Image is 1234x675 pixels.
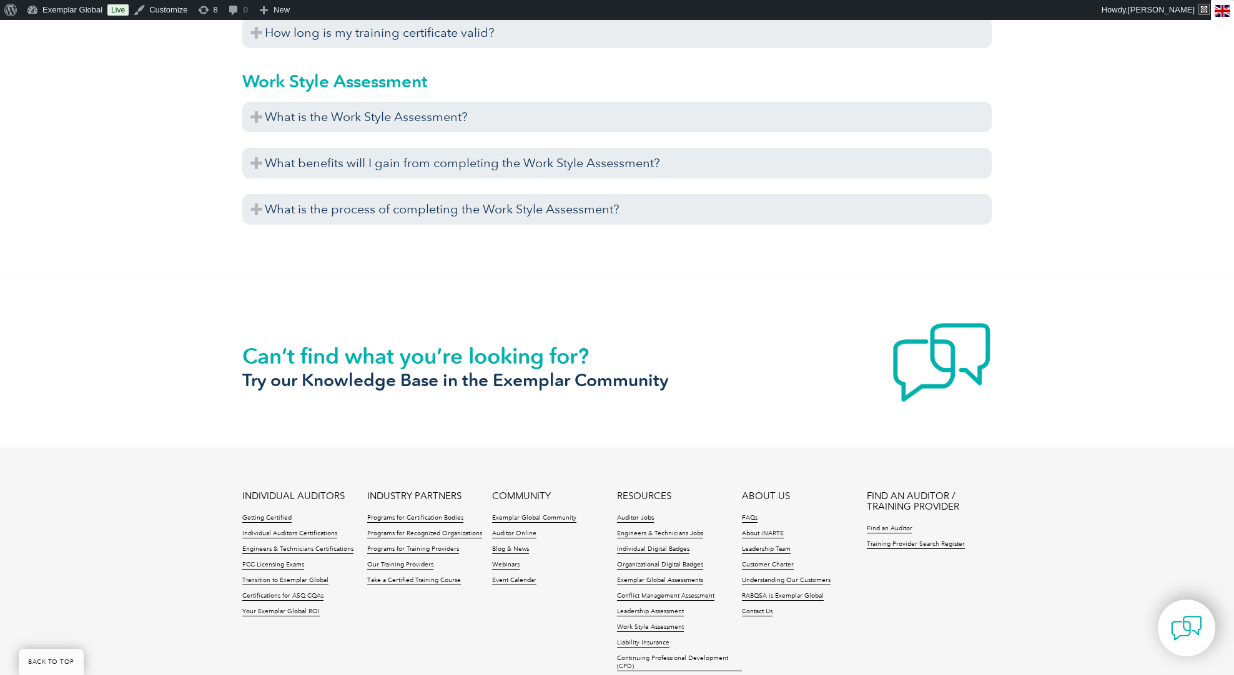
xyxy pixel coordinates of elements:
[242,148,992,178] h3: What benefits will I gain from completing the Work Style Assessment?
[617,654,742,671] a: Continuing Professional Development (CPD)
[742,491,790,502] a: ABOUT US
[242,491,345,502] a: INDIVIDUAL AUDITORS
[742,576,831,585] a: Understanding Our Customers
[492,576,536,585] a: Event Calendar
[1128,5,1195,14] span: [PERSON_NAME]
[742,545,791,554] a: Leadership Team
[617,608,684,616] a: Leadership Assessment
[617,623,684,632] a: Work Style Assessment
[867,525,912,533] a: Find an Auditor
[492,514,576,523] a: Exemplar Global Community
[242,561,304,570] a: FCC Licensing Exams
[742,514,758,523] a: FAQs
[617,491,671,502] a: RESOURCES
[242,346,842,366] h2: Can’t find what you’re looking for?
[367,530,482,538] a: Programs for Recognized Organizations
[242,17,992,48] h3: How long is my training certificate valid?
[617,545,689,554] a: Individual Digital Badges
[242,514,292,523] a: Getting Certified
[742,608,772,616] a: Contact Us
[492,561,520,570] a: Webinars
[242,545,353,554] a: Engineers & Technicians Certifications
[617,561,703,570] a: Organizational Digital Badges
[242,102,992,132] h3: What is the Work Style Assessment?
[742,561,794,570] a: Customer Charter
[107,4,129,16] a: Live
[19,649,84,675] a: BACK TO TOP
[617,592,714,601] a: Conflict Management Assessment
[367,561,433,570] a: Our Training Providers
[492,545,529,554] a: Blog & News
[1215,5,1230,17] img: en
[492,491,551,502] a: COMMUNITY
[742,592,824,601] a: RABQSA is Exemplar Global
[242,608,320,616] a: Your Exemplar Global ROI
[242,71,992,91] h2: Work Style Assessment
[242,530,337,538] a: Individual Auditors Certifications
[367,545,459,554] a: Programs for Training Providers
[367,576,461,585] a: Take a Certified Training Course
[617,514,654,523] a: Auditor Jobs
[892,313,992,412] img: contact-chat.png
[242,576,328,585] a: Transition to Exemplar Global
[242,372,842,388] h3: Try our Knowledge Base in the Exemplar Community
[242,194,992,225] h3: What is the process of completing the Work Style Assessment?
[617,576,703,585] a: Exemplar Global Assessments
[242,592,323,601] a: Certifications for ASQ CQAs
[367,491,462,502] a: INDUSTRY PARTNERS
[742,530,784,538] a: About iNARTE
[617,530,703,538] a: Engineers & Technicians Jobs
[492,530,536,538] a: Auditor Online
[1171,613,1202,644] img: contact-chat.png
[367,514,463,523] a: Programs for Certification Bodies
[867,491,992,512] a: FIND AN AUDITOR / TRAINING PROVIDER
[617,639,669,648] a: Liability Insurance
[867,540,965,549] a: Training Provider Search Register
